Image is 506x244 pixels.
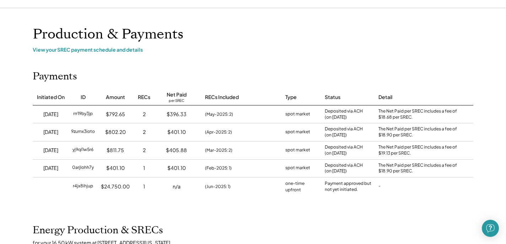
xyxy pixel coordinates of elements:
[107,147,124,154] div: $811.75
[378,126,460,138] div: The Net Paid per SREC includes a fee of $18.90 per SREC.
[33,224,163,237] h2: Energy Production & SRECs
[33,71,77,83] h2: Payments
[143,165,145,172] div: 1
[167,91,187,98] div: Net Paid
[378,183,381,190] div: -
[43,129,58,136] div: [DATE]
[285,111,310,118] div: spot market
[205,165,232,171] div: (Feb-2025: 1)
[325,144,363,156] div: Deposited via ACH (on [DATE])
[325,108,363,120] div: Deposited via ACH (on [DATE])
[37,94,65,101] div: Initiated On
[325,162,363,175] div: Deposited via ACH (on [DATE])
[285,165,310,172] div: spot market
[378,108,460,120] div: The Net Paid per SREC includes a fee of $18.68 per SREC.
[105,129,126,136] div: $802.20
[71,129,95,136] div: 9zumx3ioto
[72,147,93,154] div: yj9ql1w5r6
[285,129,310,136] div: spot market
[285,180,318,193] div: one-time upfront
[378,144,460,156] div: The Net Paid per SREC includes a fee of $19.13 per SREC.
[205,111,233,118] div: (May-2025: 2)
[106,94,125,101] div: Amount
[167,111,187,118] div: $396.33
[285,147,310,154] div: spot market
[166,147,187,154] div: $405.88
[143,129,146,136] div: 2
[167,129,186,136] div: $401.10
[43,165,58,172] div: [DATE]
[143,147,146,154] div: 2
[33,26,473,43] h1: Production & Payments
[325,94,340,101] div: Status
[173,183,181,190] div: n/a
[81,94,86,101] div: ID
[205,94,239,101] div: RECs Included
[285,94,297,101] div: Type
[205,129,232,135] div: (Apr-2025: 2)
[325,126,363,138] div: Deposited via ACH (on [DATE])
[106,165,125,172] div: $401.10
[73,183,93,190] div: r4jx8ihjup
[73,111,93,118] div: rrr19by3jp
[378,94,392,101] div: Detail
[325,181,371,193] div: Payment approved but not yet initiated.
[378,162,460,175] div: The Net Paid per SREC includes a fee of $18.90 per SREC.
[143,183,145,190] div: 1
[101,183,130,190] div: $24,750.00
[106,111,125,118] div: $792.65
[482,220,499,237] div: Open Intercom Messenger
[33,46,473,53] div: View your SREC payment schedule and details
[167,165,186,172] div: $401.10
[72,165,94,172] div: 0arjlohh7y
[43,147,58,154] div: [DATE]
[138,94,150,101] div: RECs
[143,111,146,118] div: 2
[205,183,231,190] div: (Jun-2025: 1)
[43,111,58,118] div: [DATE]
[169,98,184,104] div: per SREC
[205,147,232,154] div: (Mar-2025: 2)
